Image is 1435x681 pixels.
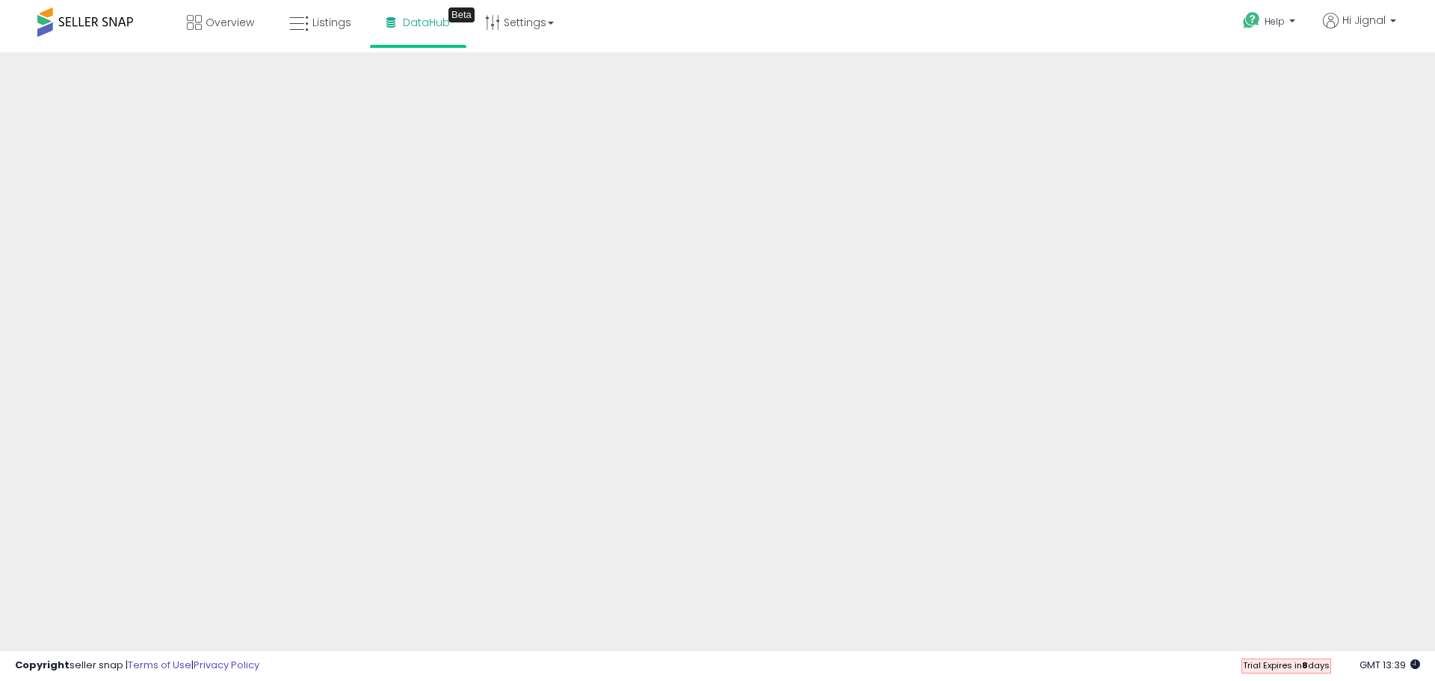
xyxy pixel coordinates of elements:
[206,15,254,30] span: Overview
[15,659,259,673] div: seller snap | |
[1302,659,1308,671] b: 8
[194,658,259,672] a: Privacy Policy
[128,658,191,672] a: Terms of Use
[1265,15,1285,28] span: Help
[1342,13,1386,28] span: Hi Jignal
[1360,658,1420,672] span: 2025-08-18 13:39 GMT
[1243,659,1330,671] span: Trial Expires in days
[1242,11,1261,30] i: Get Help
[15,658,70,672] strong: Copyright
[312,15,351,30] span: Listings
[403,15,450,30] span: DataHub
[1323,13,1396,46] a: Hi Jignal
[448,7,475,22] div: Tooltip anchor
